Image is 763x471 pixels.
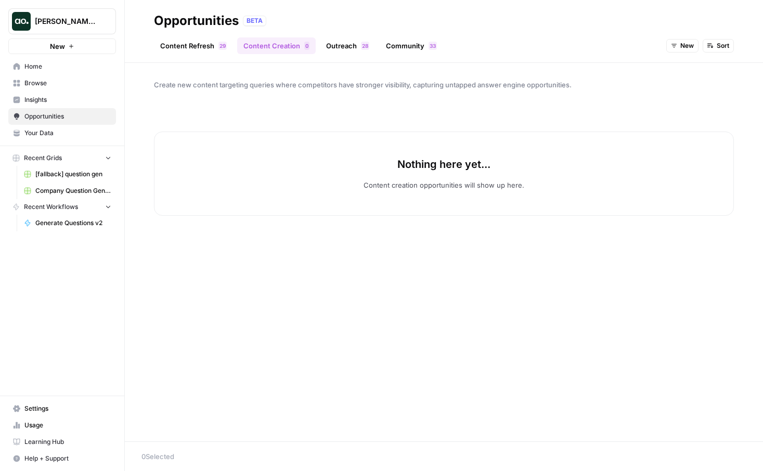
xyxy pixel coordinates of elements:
span: [PERSON_NAME] Test [35,16,98,27]
button: Sort [703,39,734,53]
span: New [50,41,65,51]
span: Recent Workflows [24,202,78,212]
button: Workspace: Dillon Test [8,8,116,34]
a: Company Question Generation [19,182,116,199]
span: Your Data [24,128,111,138]
a: Insights [8,91,116,108]
a: Content Refresh29 [154,37,233,54]
a: Outreach28 [320,37,376,54]
span: New [680,41,694,50]
a: Generate Questions v2 [19,215,116,231]
span: Create new content targeting queries where competitors have stronger visibility, capturing untapp... [154,80,734,90]
span: 2 [362,42,365,50]
span: [fallback] question gen [35,169,111,179]
button: Help + Support [8,450,116,467]
a: Home [8,58,116,75]
span: Settings [24,404,111,413]
a: Settings [8,400,116,417]
span: Browse [24,78,111,88]
span: 9 [223,42,226,50]
img: Dillon Test Logo [12,12,31,31]
a: Community33 [380,37,443,54]
a: Learning Hub [8,434,116,450]
button: New [666,39,699,53]
span: 0 [305,42,308,50]
span: Home [24,62,111,71]
div: 33 [429,42,437,50]
button: Recent Workflows [8,199,116,215]
span: Sort [717,41,729,50]
a: [fallback] question gen [19,166,116,182]
a: Usage [8,417,116,434]
div: 29 [218,42,227,50]
span: Learning Hub [24,437,111,447]
div: BETA [243,16,266,26]
span: Opportunities [24,112,111,121]
span: Usage [24,421,111,430]
div: 28 [361,42,369,50]
a: Opportunities [8,108,116,125]
div: 0 Selected [141,451,746,462]
button: New [8,38,116,54]
span: 8 [365,42,368,50]
span: Help + Support [24,454,111,463]
a: Content Creation0 [237,37,316,54]
p: Nothing here yet... [397,157,490,172]
span: Recent Grids [24,153,62,163]
a: Browse [8,75,116,91]
span: 3 [430,42,433,50]
span: Insights [24,95,111,104]
span: 2 [219,42,223,50]
div: Opportunities [154,12,239,29]
span: Generate Questions v2 [35,218,111,228]
span: 3 [433,42,436,50]
div: 0 [304,42,309,50]
button: Recent Grids [8,150,116,166]
span: Company Question Generation [35,186,111,195]
a: Your Data [8,125,116,141]
p: Content creation opportunities will show up here. [364,180,524,190]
